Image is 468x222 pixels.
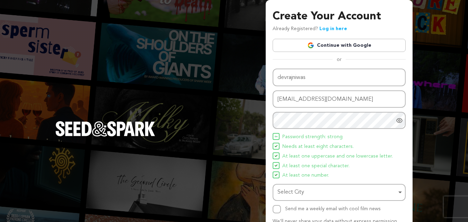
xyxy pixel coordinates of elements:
[333,56,346,63] span: or
[275,164,277,167] img: Seed&Spark Icon
[273,39,406,52] a: Continue with Google
[275,145,277,148] img: Seed&Spark Icon
[275,154,277,157] img: Seed&Spark Icon
[275,135,277,138] img: Seed&Spark Icon
[273,69,406,86] input: Name
[273,8,406,25] h3: Create Your Account
[275,174,277,176] img: Seed&Spark Icon
[282,133,343,141] span: Password strength: strong
[55,121,155,136] img: Seed&Spark Logo
[282,171,329,180] span: At least one number.
[273,90,406,108] input: Email address
[282,162,350,170] span: At least one special character.
[285,206,381,211] label: Send me a weekly email with cool film news
[319,26,347,31] a: Log in here
[307,42,314,49] img: Google logo
[277,187,397,197] div: Select City
[55,121,155,150] a: Seed&Spark Homepage
[273,25,347,33] p: Already Registered?
[396,117,403,124] a: Show password as plain text. Warning: this will display your password on the screen.
[282,152,393,161] span: At least one uppercase and one lowercase letter.
[282,143,354,151] span: Needs at least eight characters.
